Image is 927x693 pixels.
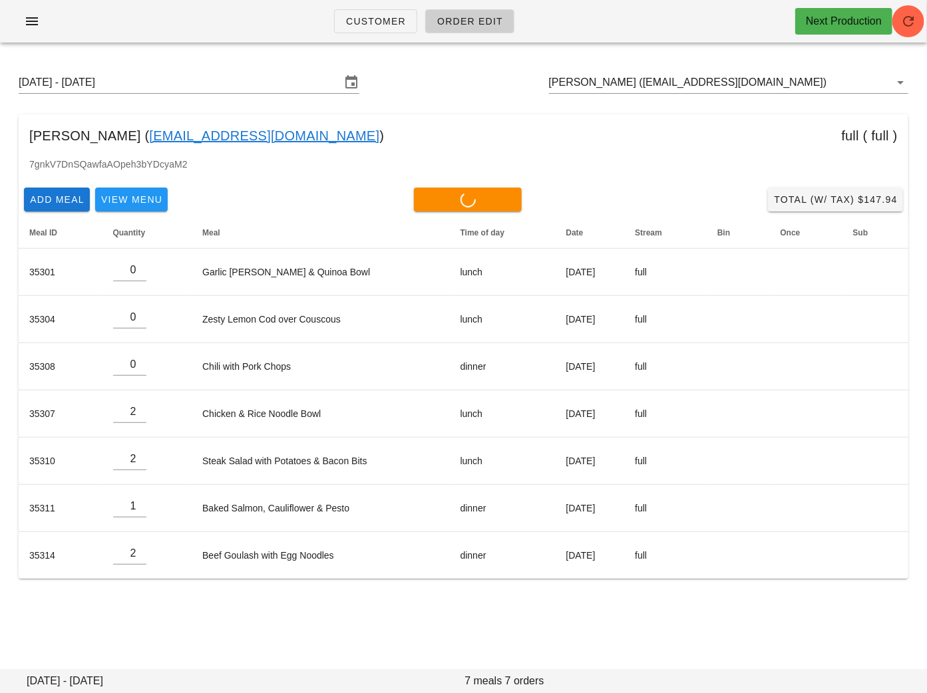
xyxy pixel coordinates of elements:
[19,390,102,438] td: 35307
[19,532,102,579] td: 35314
[781,228,801,237] span: Once
[556,390,625,438] td: [DATE]
[102,217,192,249] th: Quantity: Not sorted. Activate to sort ascending.
[19,343,102,390] td: 35308
[345,16,406,27] span: Customer
[624,343,707,390] td: full
[842,217,908,249] th: Sub: Not sorted. Activate to sort ascending.
[707,217,770,249] th: Bin: Not sorted. Activate to sort ascending.
[635,228,662,237] span: Stream
[624,532,707,579] td: full
[437,16,503,27] span: Order Edit
[192,249,450,296] td: Garlic [PERSON_NAME] & Quinoa Bowl
[192,438,450,485] td: Steak Salad with Potatoes & Bacon Bits
[113,228,146,237] span: Quantity
[19,217,102,249] th: Meal ID: Not sorted. Activate to sort ascending.
[624,296,707,343] td: full
[556,438,625,485] td: [DATE]
[717,228,730,237] span: Bin
[853,228,868,237] span: Sub
[334,9,417,33] a: Customer
[450,532,556,579] td: dinner
[19,249,102,296] td: 35301
[149,125,379,146] a: [EMAIL_ADDRESS][DOMAIN_NAME]
[425,9,514,33] a: Order Edit
[29,194,85,205] span: Add Meal
[450,390,556,438] td: lunch
[624,390,707,438] td: full
[556,217,625,249] th: Date: Not sorted. Activate to sort ascending.
[624,217,707,249] th: Stream: Not sorted. Activate to sort ascending.
[19,485,102,532] td: 35311
[19,157,908,182] div: 7gnkV7DnSQawfaAOpeh3bYDcyaM2
[24,188,90,211] button: Add Meal
[556,532,625,579] td: [DATE]
[556,296,625,343] td: [DATE]
[192,532,450,579] td: Beef Goulash with Egg Noodles
[95,188,168,211] button: View Menu
[450,343,556,390] td: dinner
[19,114,908,157] div: [PERSON_NAME] ( ) full ( full )
[29,228,57,237] span: Meal ID
[450,217,556,249] th: Time of day: Not sorted. Activate to sort ascending.
[556,485,625,532] td: [DATE]
[624,485,707,532] td: full
[556,249,625,296] td: [DATE]
[461,228,504,237] span: Time of day
[773,194,898,205] span: Total (w/ Tax) $147.94
[192,296,450,343] td: Zesty Lemon Cod over Couscous
[192,217,450,249] th: Meal: Not sorted. Activate to sort ascending.
[450,249,556,296] td: lunch
[192,485,450,532] td: Baked Salmon, Cauliflower & Pesto
[806,13,882,29] div: Next Production
[768,188,903,211] button: Total (w/ Tax) $147.94
[192,343,450,390] td: Chili with Pork Chops
[100,194,162,205] span: View Menu
[19,296,102,343] td: 35304
[624,438,707,485] td: full
[19,438,102,485] td: 35310
[450,296,556,343] td: lunch
[450,438,556,485] td: lunch
[556,343,625,390] td: [DATE]
[202,228,220,237] span: Meal
[566,228,584,237] span: Date
[192,390,450,438] td: Chicken & Rice Noodle Bowl
[624,249,707,296] td: full
[770,217,842,249] th: Once: Not sorted. Activate to sort ascending.
[450,485,556,532] td: dinner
